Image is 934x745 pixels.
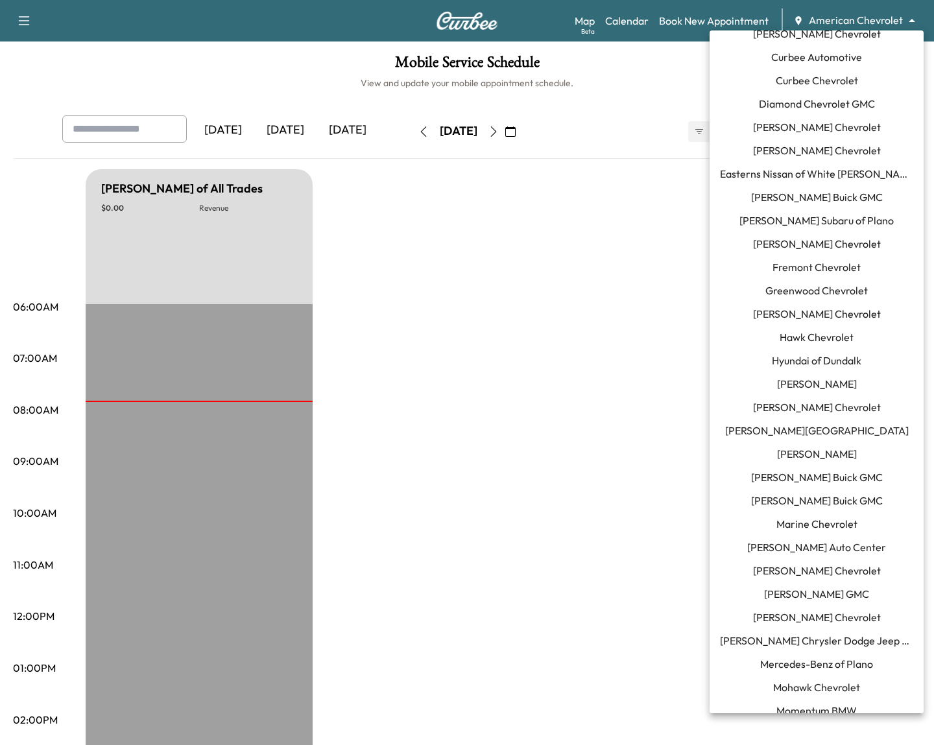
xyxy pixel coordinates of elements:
span: [PERSON_NAME] Chevrolet [753,143,881,158]
span: [PERSON_NAME] Chevrolet [753,306,881,322]
span: Curbee Automotive [771,49,862,65]
span: [PERSON_NAME] [777,446,857,462]
span: [PERSON_NAME] Chevrolet [753,236,881,252]
span: [PERSON_NAME] Buick GMC [751,189,883,205]
span: [PERSON_NAME] Chevrolet [753,399,881,415]
span: [PERSON_NAME] GMC [764,586,869,602]
span: Hyundai of Dundalk [772,353,861,368]
span: Hawk Chevrolet [780,329,854,345]
span: [PERSON_NAME][GEOGRAPHIC_DATA] [725,423,909,438]
span: Diamond Chevrolet GMC [759,96,875,112]
span: Easterns Nissan of White [PERSON_NAME] [720,166,913,182]
span: Greenwood Chevrolet [765,283,868,298]
span: Mercedes-Benz of Plano [760,656,873,672]
span: Marine Chevrolet [776,516,857,532]
span: [PERSON_NAME] Chevrolet [753,563,881,578]
span: Momentum BMW [776,703,857,718]
span: [PERSON_NAME] Buick GMC [751,493,883,508]
span: [PERSON_NAME] Chevrolet [753,119,881,135]
span: [PERSON_NAME] Buick GMC [751,469,883,485]
span: [PERSON_NAME] Chrysler Dodge Jeep RAM of [GEOGRAPHIC_DATA] [720,633,913,648]
span: [PERSON_NAME] Chevrolet [753,26,881,41]
span: [PERSON_NAME] [777,376,857,392]
span: [PERSON_NAME] Subaru of Plano [739,213,894,228]
span: Curbee Chevrolet [776,73,858,88]
span: Mohawk Chevrolet [773,680,860,695]
span: [PERSON_NAME] Auto Center [747,539,886,555]
span: Fremont Chevrolet [772,259,861,275]
span: [PERSON_NAME] Chevrolet [753,609,881,625]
